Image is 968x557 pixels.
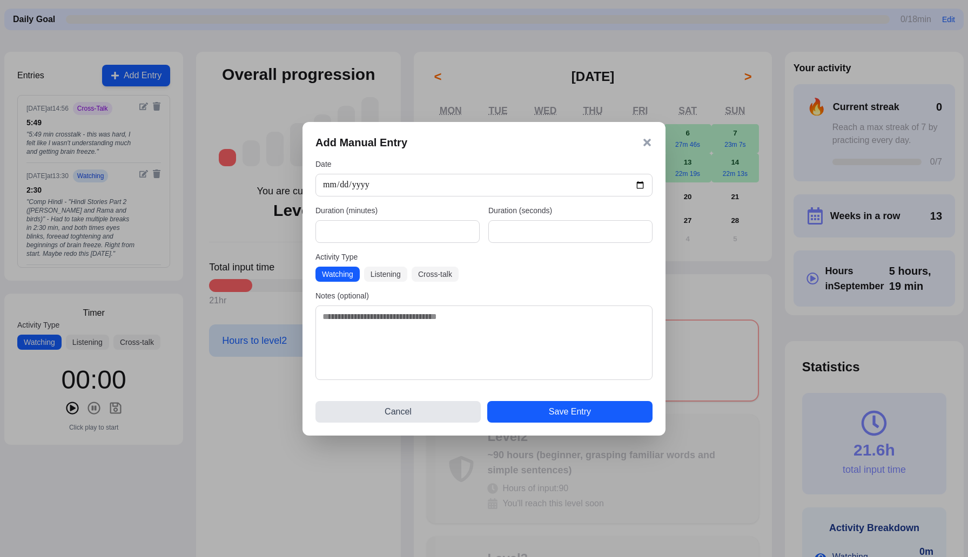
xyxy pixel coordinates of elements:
[412,267,459,282] button: Cross-talk
[315,252,653,262] label: Activity Type
[364,267,407,282] button: Listening
[315,205,480,216] label: Duration (minutes)
[315,401,481,423] button: Cancel
[487,401,653,423] button: Save Entry
[315,267,360,282] button: Watching
[488,205,653,216] label: Duration (seconds)
[315,135,407,150] h3: Add Manual Entry
[315,290,653,301] label: Notes (optional)
[315,159,653,169] label: Date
